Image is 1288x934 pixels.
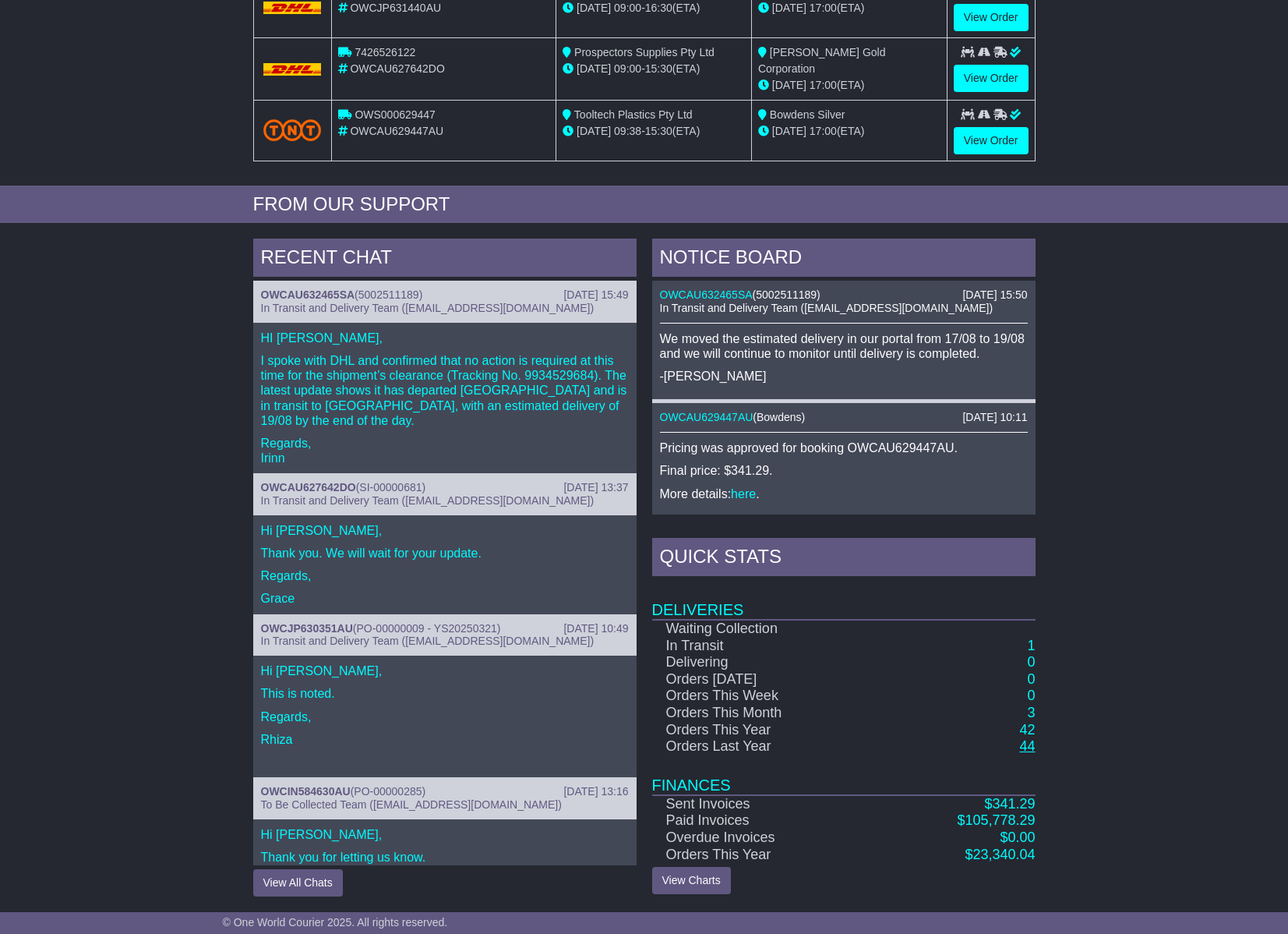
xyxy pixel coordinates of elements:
[660,486,1028,501] p: More details: .
[1019,738,1035,754] a: 44
[758,123,940,140] div: (ETA)
[652,705,877,722] td: Orders This Month
[223,916,448,929] span: © One World Courier 2025. All rights reserved.
[253,239,637,281] div: RECENT CHAT
[261,798,562,811] span: To Be Collected Team ([EMAIL_ADDRESS][DOMAIN_NAME])
[614,2,641,14] span: 09:00
[660,369,1028,384] p: -[PERSON_NAME]
[772,2,806,14] span: [DATE]
[756,288,817,301] span: 5002511189
[652,580,1036,620] td: Deliveries
[261,481,629,494] div: ( )
[962,411,1027,424] div: [DATE] 10:11
[261,494,595,507] span: In Transit and Delivery Team ([EMAIL_ADDRESS][DOMAIN_NAME])
[962,288,1027,302] div: [DATE] 15:50
[574,108,693,121] span: Tooltech Plastics Pty Ltd
[660,302,993,314] span: In Transit and Delivery Team ([EMAIL_ADDRESS][DOMAIN_NAME])
[261,622,353,635] a: OWCJP630351AU
[645,125,672,137] span: 15:30
[261,709,629,724] p: Regards,
[261,353,629,428] p: I spoke with DHL and confirmed that no action is required at this time for the shipment’s clearan...
[261,481,356,494] a: OWCAU627642DO
[574,46,715,58] span: Prospectors Supplies Pty Ltd
[261,288,355,301] a: OWCAU632465SA
[563,785,628,798] div: [DATE] 13:16
[253,869,343,897] button: View All Chats
[660,411,1028,424] div: ( )
[261,546,629,561] p: Thank you. We will wait for your update.
[253,193,1036,216] div: FROM OUR SUPPORT
[358,288,419,301] span: 5002511189
[954,4,1029,31] a: View Order
[758,46,886,75] span: [PERSON_NAME] Gold Corporation
[261,331,629,345] p: HI [PERSON_NAME],
[614,125,641,137] span: 09:38
[354,785,422,798] span: PO-00000285
[1027,705,1035,720] a: 3
[757,411,802,423] span: Bowdens
[261,568,629,583] p: Regards,
[261,523,629,538] p: Hi [PERSON_NAME],
[957,812,1035,828] a: $105,778.29
[652,538,1036,580] div: Quick Stats
[652,738,877,755] td: Orders Last Year
[563,123,745,140] div: - (ETA)
[652,830,877,847] td: Overdue Invoices
[652,654,877,671] td: Delivering
[263,119,322,140] img: TNT_Domestic.png
[1019,722,1035,738] a: 42
[261,732,629,747] p: Rhiza
[645,2,672,14] span: 16:30
[972,847,1035,862] span: 23,340.04
[772,125,806,137] span: [DATE]
[261,850,629,865] p: Thank you for letting us know.
[652,688,877,705] td: Orders This Week
[660,440,1028,455] p: Pricing was approved for booking OWCAU629447AU.
[261,686,629,701] p: This is noted.
[356,622,496,635] span: PO-00000009 - YS20250321
[652,847,877,864] td: Orders This Year
[614,62,641,75] span: 09:00
[652,795,877,813] td: Sent Invoices
[652,812,877,830] td: Paid Invoices
[261,591,629,606] p: Grace
[772,79,806,91] span: [DATE]
[261,785,629,798] div: ( )
[261,785,351,798] a: OWCIN584630AU
[1027,638,1035,653] a: 1
[1027,688,1035,703] a: 0
[1027,654,1035,670] a: 0
[563,622,628,635] div: [DATE] 10:49
[652,620,877,638] td: Waiting Collection
[652,671,877,688] td: Orders [DATE]
[810,125,837,137] span: 17:00
[770,108,845,121] span: Bowdens Silver
[577,125,611,137] span: [DATE]
[645,62,672,75] span: 15:30
[810,79,837,91] span: 17:00
[810,2,837,14] span: 17:00
[1000,830,1035,845] a: $0.00
[563,481,628,494] div: [DATE] 13:37
[954,127,1029,154] a: View Order
[350,125,443,137] span: OWCAU629447AU
[660,331,1028,361] p: We moved the estimated delivery in our portal from 17/08 to 19/08 and we will continue to monitor...
[660,288,753,301] a: OWCAU632465SA
[992,796,1035,812] span: 341.29
[261,827,629,842] p: Hi [PERSON_NAME],
[261,635,595,647] span: In Transit and Delivery Team ([EMAIL_ADDRESS][DOMAIN_NAME])
[261,302,595,314] span: In Transit and Delivery Team ([EMAIL_ADDRESS][DOMAIN_NAME])
[1007,830,1035,845] span: 0.00
[652,239,1036,281] div: NOTICE BOARD
[984,796,1035,812] a: $341.29
[261,622,629,635] div: ( )
[350,2,441,14] span: OWCJP631440AU
[350,62,444,75] span: OWCAU627642DO
[965,812,1035,828] span: 105,778.29
[359,481,422,494] span: SI-00000681
[965,847,1035,862] a: $23,340.04
[355,108,436,121] span: OWS000629447
[563,288,628,302] div: [DATE] 15:49
[652,638,877,655] td: In Transit
[652,867,731,894] a: View Charts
